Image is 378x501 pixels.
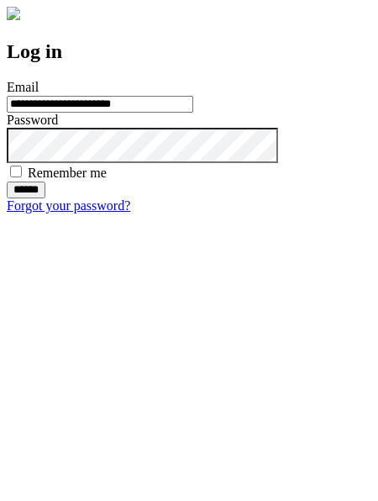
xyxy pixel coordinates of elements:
[7,40,371,63] h2: Log in
[7,113,58,127] label: Password
[7,198,130,213] a: Forgot your password?
[28,166,107,180] label: Remember me
[7,7,20,20] img: logo-4e3dc11c47720685a147b03b5a06dd966a58ff35d612b21f08c02c0306f2b779.png
[7,80,39,94] label: Email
